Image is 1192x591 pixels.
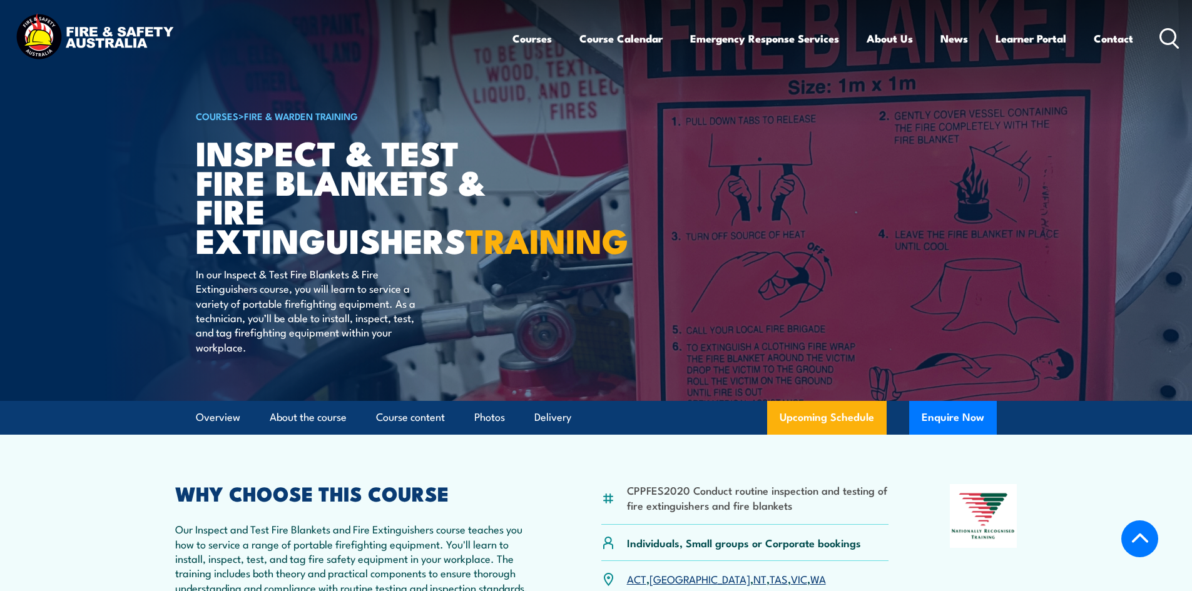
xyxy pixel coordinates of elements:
h2: WHY CHOOSE THIS COURSE [175,484,541,502]
p: Individuals, Small groups or Corporate bookings [627,535,861,550]
a: Course Calendar [579,22,663,55]
button: Enquire Now [909,401,997,435]
a: Course content [376,401,445,434]
p: , , , , , [627,572,826,586]
a: Courses [512,22,552,55]
p: In our Inspect & Test Fire Blankets & Fire Extinguishers course, you will learn to service a vari... [196,266,424,354]
a: News [940,22,968,55]
a: Contact [1094,22,1133,55]
a: ACT [627,571,646,586]
a: Photos [474,401,505,434]
a: Learner Portal [996,22,1066,55]
a: Upcoming Schedule [767,401,887,435]
a: NT [753,571,767,586]
a: Overview [196,401,240,434]
li: CPPFES2020 Conduct routine inspection and testing of fire extinguishers and fire blankets [627,483,889,512]
a: Emergency Response Services [690,22,839,55]
a: Fire & Warden Training [244,109,358,123]
a: [GEOGRAPHIC_DATA] [649,571,750,586]
a: Delivery [534,401,571,434]
strong: TRAINING [466,213,628,265]
a: TAS [770,571,788,586]
a: WA [810,571,826,586]
a: VIC [791,571,807,586]
a: COURSES [196,109,238,123]
a: About the course [270,401,347,434]
h1: Inspect & Test Fire Blankets & Fire Extinguishers [196,138,505,255]
a: About Us [867,22,913,55]
h6: > [196,108,505,123]
img: Nationally Recognised Training logo. [950,484,1017,548]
